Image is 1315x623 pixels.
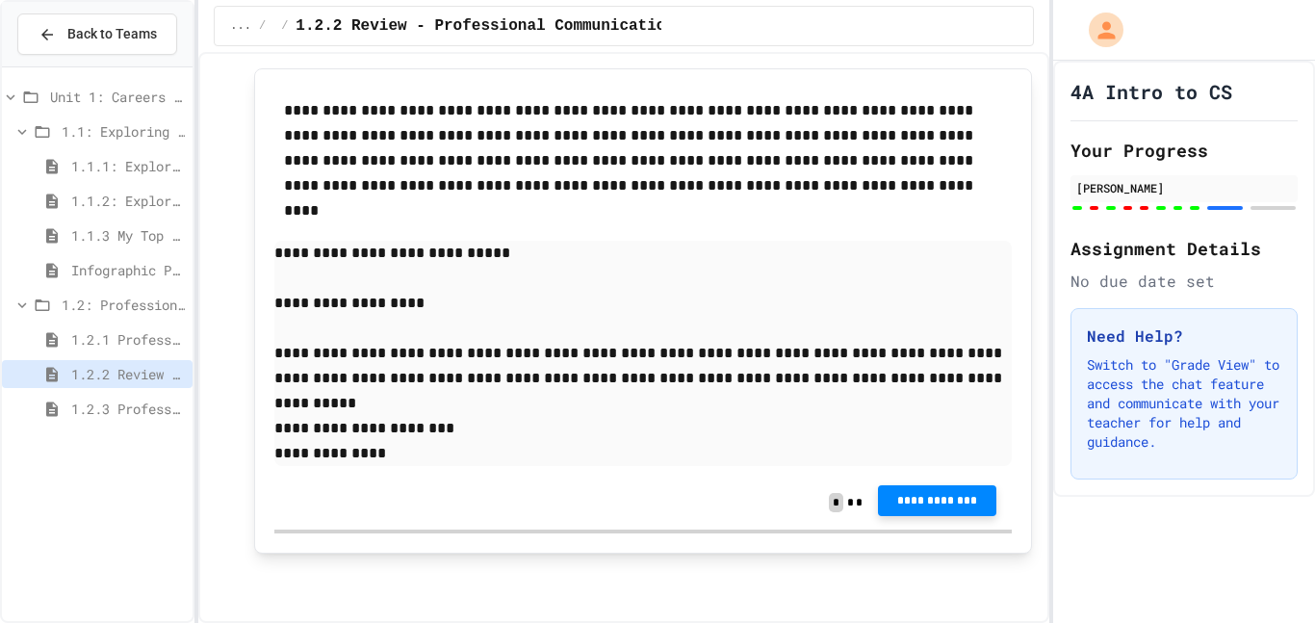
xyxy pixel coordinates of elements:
span: 1.2.2 Review - Professional Communication [296,14,675,38]
h3: Need Help? [1087,324,1281,348]
span: / [281,18,288,34]
span: 1.1.2: Exploring CS Careers - Review [71,191,185,211]
h1: 4A Intro to CS [1070,78,1232,105]
div: No due date set [1070,270,1298,293]
p: Switch to "Grade View" to access the chat feature and communicate with your teacher for help and ... [1087,355,1281,452]
span: 1.1.3 My Top 3 CS Careers! [71,225,185,246]
span: 1.2.2 Review - Professional Communication [71,364,185,384]
span: 1.1: Exploring CS Careers [62,121,185,142]
span: Back to Teams [67,24,157,44]
button: Back to Teams [17,13,177,55]
span: 1.2: Professional Communication [62,295,185,315]
span: ... [230,18,251,34]
span: Infographic Project: Your favorite CS [71,260,185,280]
h2: Your Progress [1070,137,1298,164]
span: 1.1.1: Exploring CS Careers [71,156,185,176]
div: [PERSON_NAME] [1076,179,1292,196]
h2: Assignment Details [1070,235,1298,262]
span: 1.2.1 Professional Communication [71,329,185,350]
span: Unit 1: Careers & Professionalism [50,87,185,107]
span: 1.2.3 Professional Communication Challenge [71,399,185,419]
div: My Account [1069,8,1128,52]
span: / [259,18,266,34]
